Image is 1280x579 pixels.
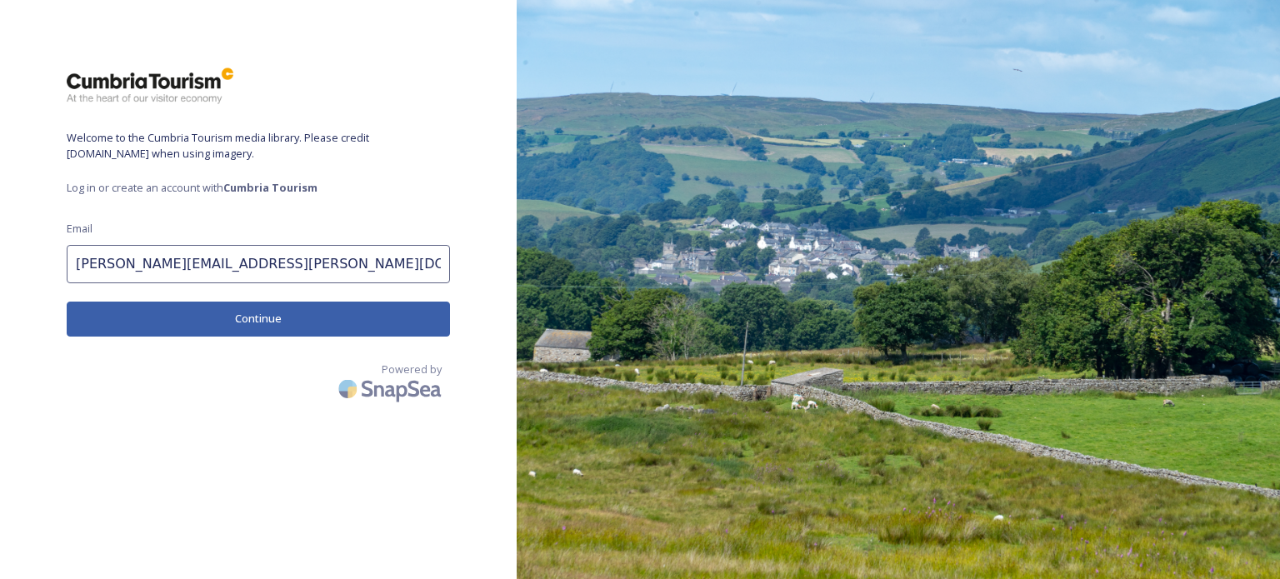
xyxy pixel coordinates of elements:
span: Log in or create an account with [67,180,450,196]
button: Continue [67,302,450,336]
input: john.doe@snapsea.io [67,245,450,283]
span: Email [67,221,92,237]
span: Welcome to the Cumbria Tourism media library. Please credit [DOMAIN_NAME] when using imagery. [67,130,450,162]
img: SnapSea Logo [333,369,450,408]
img: ct_logo.png [67,67,233,105]
strong: Cumbria Tourism [223,180,317,195]
span: Powered by [382,362,442,377]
